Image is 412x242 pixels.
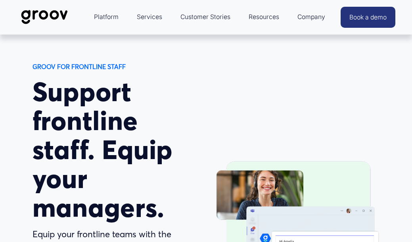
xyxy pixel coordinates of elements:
a: Book a demo [341,7,395,28]
img: Groov | Workplace Science Platform | Unlock Performance | Drive Results [17,4,73,30]
a: folder dropdown [90,8,123,27]
a: folder dropdown [293,8,329,27]
span: Platform [94,12,119,23]
span: Resources [249,12,279,23]
a: Customer Stories [176,8,234,27]
a: Services [133,8,166,27]
strong: GROOV FOR FRONTLINE STAFF [33,63,126,71]
a: folder dropdown [245,8,283,27]
h1: Support frontline staff. Equip your managers. [33,77,188,222]
span: Company [297,12,325,23]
